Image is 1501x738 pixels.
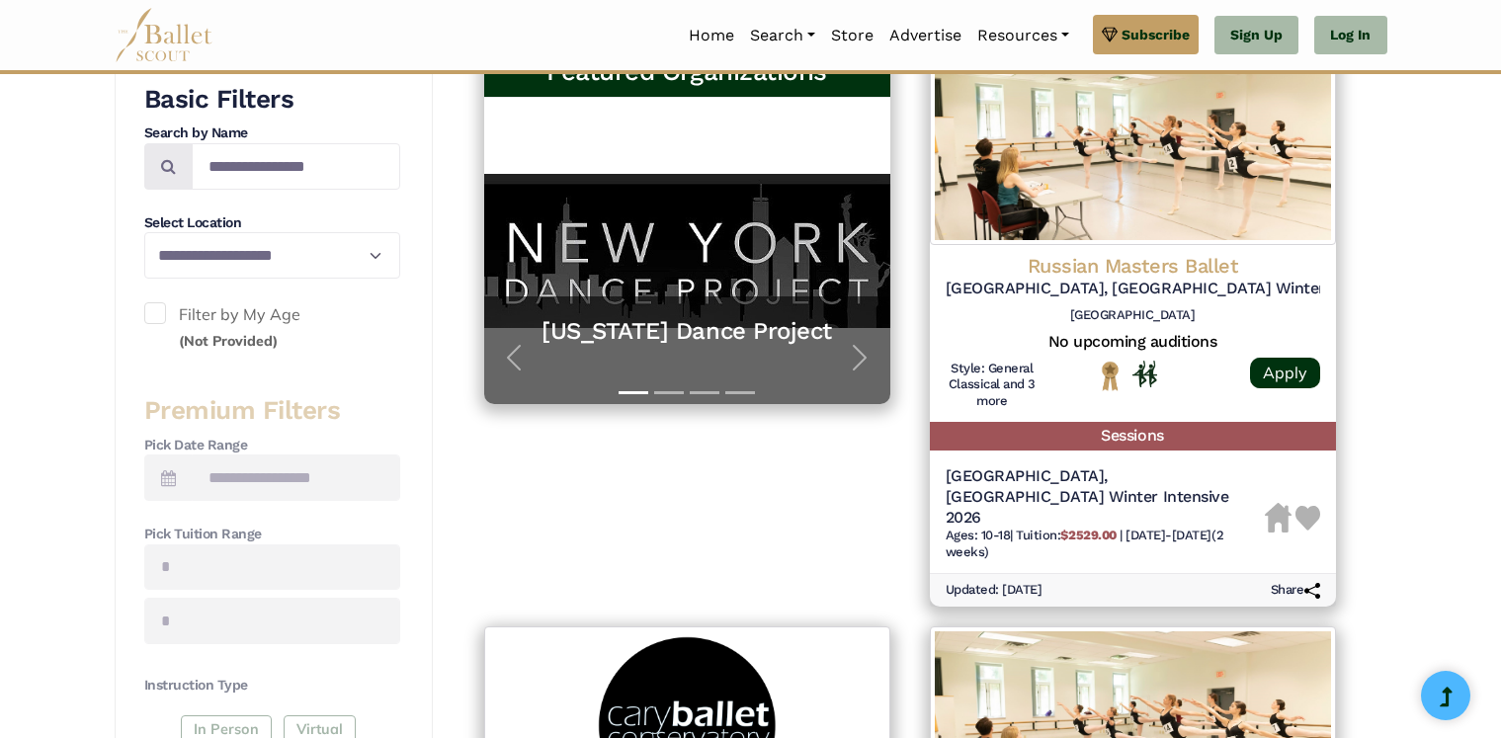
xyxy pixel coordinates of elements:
h5: Sessions [930,422,1336,451]
h4: Search by Name [144,123,400,143]
input: Search by names... [192,143,400,190]
a: Store [823,15,881,56]
button: Slide 4 [725,381,755,404]
a: Advertise [881,15,969,56]
span: Subscribe [1122,24,1190,45]
button: Slide 3 [690,381,719,404]
span: Tuition: [1016,528,1120,542]
h5: No upcoming auditions [946,332,1320,353]
img: gem.svg [1102,24,1118,45]
h4: Pick Date Range [144,436,400,455]
h6: Updated: [DATE] [946,582,1042,599]
a: Apply [1250,358,1320,388]
img: National [1098,361,1123,391]
h5: [GEOGRAPHIC_DATA], [GEOGRAPHIC_DATA] Winter Intensive 2026 [946,466,1265,528]
button: Slide 2 [654,381,684,404]
span: Ages: 10-18 [946,528,1011,542]
button: Slide 1 [619,381,648,404]
h6: | | [946,528,1265,561]
a: [US_STATE] Dance Project [504,316,871,347]
a: Sign Up [1214,16,1298,55]
img: Heart [1295,506,1320,531]
h4: Russian Masters Ballet [946,253,1320,279]
a: Home [681,15,742,56]
img: Logo [930,47,1336,245]
h4: Select Location [144,213,400,233]
h4: Pick Tuition Range [144,525,400,544]
label: Filter by My Age [144,302,400,353]
h6: [GEOGRAPHIC_DATA] [946,307,1320,324]
h4: Instruction Type [144,676,400,696]
a: Subscribe [1093,15,1199,54]
h3: Basic Filters [144,83,400,117]
img: Housing Unavailable [1265,503,1292,533]
span: [DATE]-[DATE] (2 weeks) [946,528,1224,559]
b: $2529.00 [1060,528,1116,542]
h3: Premium Filters [144,394,400,428]
small: (Not Provided) [179,332,278,350]
h6: Style: General Classical and 3 more [946,361,1040,411]
img: In Person [1132,361,1157,386]
a: Search [742,15,823,56]
h5: [GEOGRAPHIC_DATA], [GEOGRAPHIC_DATA] Winter Intensive 2026 [946,279,1320,299]
a: Log In [1314,16,1386,55]
h6: Share [1271,582,1320,599]
a: Resources [969,15,1077,56]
